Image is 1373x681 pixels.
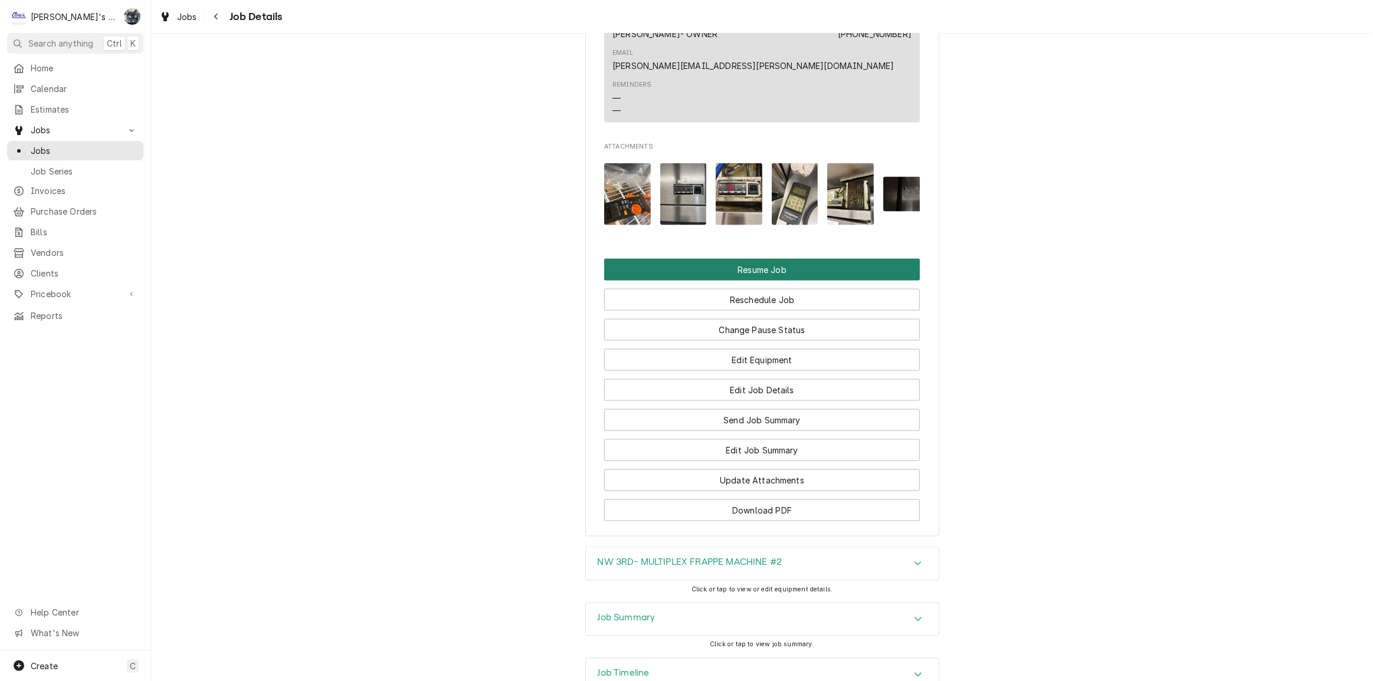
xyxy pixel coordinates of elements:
div: Job Summary [585,603,939,637]
div: Reminders [612,80,651,116]
span: Job Series [31,165,137,177]
span: Search anything [28,37,93,50]
a: Reports [7,306,143,325]
div: Clay's Refrigeration's Avatar [11,8,27,25]
span: Home [31,62,137,74]
span: Reports [31,310,137,322]
div: Email [612,48,633,58]
span: Vendors [31,246,137,259]
img: DEZrKWjQYTpu5aKiC3gf [772,163,818,225]
div: NW 3RD- MULTIPLEX FRAPPE MACHINE #2 [585,547,939,581]
div: Sarah Bendele's Avatar [124,8,140,25]
a: Invoices [7,181,143,200]
span: Help Center [31,606,136,619]
button: Search anythingCtrlK [7,33,143,54]
a: Estimates [7,100,143,119]
span: Jobs [177,11,197,23]
button: Change Pause Status [604,319,920,341]
a: Home [7,58,143,78]
div: Accordion Header [586,603,939,636]
a: Go to Help Center [7,603,143,622]
img: PEsIqKVT1eVMIqBdpe6l [827,163,874,225]
span: Pricebook [31,288,120,300]
span: Estimates [31,103,137,116]
div: Button Group Row [604,431,920,461]
button: Update Attachments [604,469,920,491]
div: [PERSON_NAME]- OWNER [612,28,717,40]
span: Jobs [31,144,137,157]
div: Client Contact List [604,10,920,128]
button: Edit Job Summary [604,439,920,461]
div: Button Group [604,259,920,521]
img: Zhv6UkAcTdiwEylOvpkS [660,163,707,225]
span: Create [31,661,58,671]
div: Button Group Row [604,461,920,491]
div: Button Group Row [604,401,920,431]
a: Calendar [7,79,143,98]
span: Clients [31,267,137,279]
a: Go to Pricebook [7,284,143,304]
div: Reminders [612,80,651,90]
span: Jobs [31,124,120,136]
div: Button Group Row [604,341,920,371]
button: Resume Job [604,259,920,281]
span: Attachments [604,154,920,235]
h3: Job Timeline [598,668,650,679]
a: Jobs [155,7,202,27]
a: Clients [7,264,143,283]
span: K [130,37,136,50]
button: Accordion Details Expand Trigger [586,547,939,580]
h3: NW 3RD- MULTIPLEX FRAPPE MACHINE #2 [598,557,782,568]
div: SB [124,8,140,25]
a: Go to What's New [7,623,143,643]
span: Attachments [604,142,920,152]
img: 1zr22zJFQDieN9j4zP53 [604,163,651,225]
span: Purchase Orders [31,205,137,218]
div: — [612,92,621,104]
h3: Job Summary [598,613,656,624]
button: Edit Job Details [604,379,920,401]
span: Calendar [31,83,137,95]
div: Button Group Row [604,281,920,311]
span: Ctrl [107,37,122,50]
button: Reschedule Job [604,289,920,311]
a: Job Series [7,162,143,181]
a: Jobs [7,141,143,160]
span: Job Details [226,9,283,25]
div: Button Group Row [604,311,920,341]
div: C [11,8,27,25]
button: Accordion Details Expand Trigger [586,603,939,636]
div: Button Group Row [604,259,920,281]
a: [PHONE_NUMBER] [838,29,912,39]
span: Invoices [31,185,137,197]
span: Click or tap to view or edit equipment details. [692,585,833,593]
span: C [130,660,136,672]
button: Navigate back [207,7,226,26]
a: Purchase Orders [7,202,143,221]
button: Download PDF [604,499,920,521]
a: Go to Jobs [7,120,143,140]
div: Accordion Header [586,547,939,580]
div: — [612,104,621,117]
a: [PERSON_NAME][EMAIL_ADDRESS][PERSON_NAME][DOMAIN_NAME] [612,61,894,71]
div: Contact [604,10,920,123]
div: Button Group Row [604,491,920,521]
span: What's New [31,627,136,639]
span: Bills [31,226,137,238]
div: Button Group Row [604,371,920,401]
img: J3CE4dstR64OQV3w4kGX [883,177,930,212]
div: Attachments [604,142,920,234]
div: [PERSON_NAME]'s Refrigeration [31,11,117,23]
div: Email [612,48,894,72]
a: Bills [7,222,143,242]
img: DD0FQtS0il0GvjrVGVA3 [716,163,762,225]
span: Click or tap to view job summary. [710,641,814,649]
button: Edit Equipment [604,349,920,371]
button: Send Job Summary [604,409,920,431]
a: Vendors [7,243,143,262]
